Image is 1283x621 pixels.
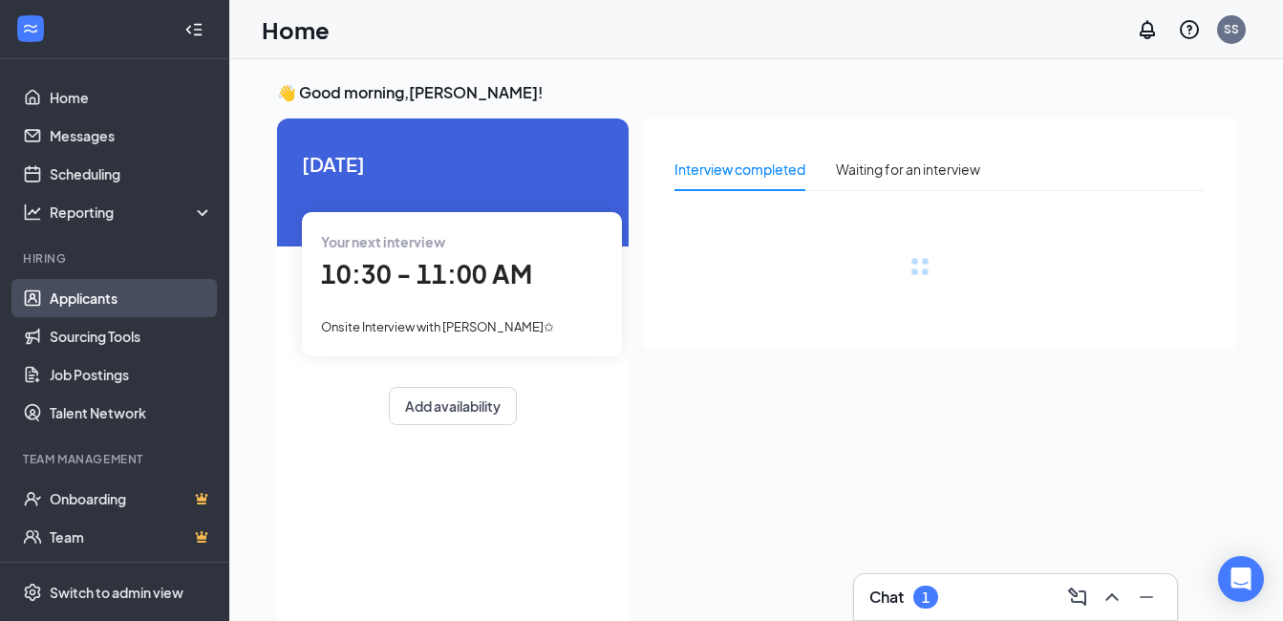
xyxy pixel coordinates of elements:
[674,159,805,180] div: Interview completed
[1101,586,1123,609] svg: ChevronUp
[50,518,213,556] a: TeamCrown
[50,117,213,155] a: Messages
[1062,582,1093,612] button: ComposeMessage
[1218,556,1264,602] div: Open Intercom Messenger
[262,13,330,46] h1: Home
[50,155,213,193] a: Scheduling
[1097,582,1127,612] button: ChevronUp
[321,233,445,250] span: Your next interview
[21,19,40,38] svg: WorkstreamLogo
[869,587,904,608] h3: Chat
[50,78,213,117] a: Home
[50,583,183,602] div: Switch to admin view
[1178,18,1201,41] svg: QuestionInfo
[184,20,203,39] svg: Collapse
[1224,21,1239,37] div: SS
[50,279,213,317] a: Applicants
[1131,582,1162,612] button: Minimize
[321,258,532,289] span: 10:30 - 11:00 AM
[50,317,213,355] a: Sourcing Tools
[50,355,213,394] a: Job Postings
[50,394,213,432] a: Talent Network
[50,203,214,222] div: Reporting
[277,82,1235,103] h3: 👋 Good morning, [PERSON_NAME] !
[836,159,980,180] div: Waiting for an interview
[50,480,213,518] a: OnboardingCrown
[1066,586,1089,609] svg: ComposeMessage
[23,451,209,467] div: Team Management
[302,149,604,179] span: [DATE]
[50,556,213,594] a: DocumentsCrown
[23,250,209,267] div: Hiring
[1135,586,1158,609] svg: Minimize
[23,203,42,222] svg: Analysis
[922,589,930,606] div: 1
[1136,18,1159,41] svg: Notifications
[389,387,517,425] button: Add availability
[23,583,42,602] svg: Settings
[321,319,554,334] span: Onsite Interview with [PERSON_NAME]✩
